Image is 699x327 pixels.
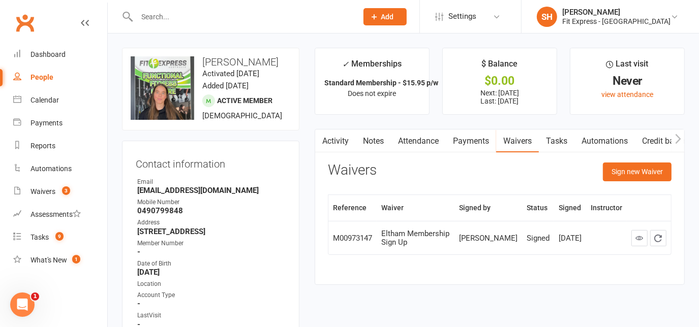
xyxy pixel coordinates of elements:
[217,96,272,105] span: Active member
[131,56,291,68] h3: [PERSON_NAME]
[137,299,286,308] strong: -
[391,129,446,153] a: Attendance
[137,279,286,289] div: Location
[13,43,107,66] a: Dashboard
[562,17,671,26] div: Fit Express - [GEOGRAPHIC_DATA]
[13,66,107,89] a: People
[31,96,59,104] div: Calendar
[136,154,286,170] h3: Contact information
[137,227,286,236] strong: [STREET_ADDRESS]
[606,57,649,76] div: Last visit
[137,218,286,227] div: Address
[328,162,377,178] h3: Waivers
[13,249,107,272] a: What's New1
[363,8,407,25] button: Add
[586,195,627,221] th: Instructor
[452,89,548,105] p: Next: [DATE] Last: [DATE]
[527,234,550,243] div: Signed
[580,76,675,86] div: Never
[481,57,518,76] div: $ Balance
[539,129,574,153] a: Tasks
[137,268,286,277] strong: [DATE]
[31,256,67,264] div: What's New
[328,195,377,221] th: Reference
[348,89,396,97] span: Does not expire
[137,247,286,256] strong: -
[454,195,522,221] th: Signed by
[62,186,70,195] span: 3
[574,129,635,153] a: Automations
[31,187,55,195] div: Waivers
[31,73,53,81] div: People
[377,195,454,221] th: Waiver
[202,81,249,90] time: Added [DATE]
[13,226,107,249] a: Tasks 9
[603,162,672,181] button: Sign new Waiver
[31,233,49,241] div: Tasks
[55,232,64,241] span: 9
[202,69,259,78] time: Activated [DATE]
[446,129,496,153] a: Payments
[134,10,350,24] input: Search...
[137,186,286,195] strong: [EMAIL_ADDRESS][DOMAIN_NAME]
[72,255,80,264] span: 1
[13,203,107,226] a: Assessments
[448,5,476,28] span: Settings
[13,112,107,135] a: Payments
[452,76,548,86] div: $0.00
[537,7,557,27] div: SH
[333,234,372,243] div: M00973147
[137,290,286,300] div: Account Type
[137,239,286,248] div: Member Number
[137,311,286,320] div: LastVisit
[131,56,194,120] img: image1705963877.png
[31,292,39,301] span: 1
[342,59,349,69] i: ✓
[381,13,394,21] span: Add
[137,259,286,269] div: Date of Birth
[202,111,282,120] span: [DEMOGRAPHIC_DATA]
[459,234,518,243] div: [PERSON_NAME]
[356,129,391,153] a: Notes
[137,198,286,207] div: Mobile Number
[13,135,107,157] a: Reports
[31,210,81,218] div: Assessments
[315,129,356,153] a: Activity
[13,89,107,112] a: Calendar
[559,234,582,243] div: [DATE]
[342,57,402,76] div: Memberships
[137,177,286,187] div: Email
[522,195,554,221] th: Status
[31,50,66,58] div: Dashboard
[31,165,72,173] div: Automations
[31,142,55,150] div: Reports
[31,119,63,127] div: Payments
[12,10,38,36] a: Clubworx
[381,230,450,246] div: Eltham Membership Sign Up
[13,157,107,180] a: Automations
[137,206,286,215] strong: 0490799848
[13,180,107,203] a: Waivers 3
[324,79,438,87] strong: Standard Membership - $15.95 p/w
[562,8,671,17] div: [PERSON_NAME]
[496,129,539,153] a: Waivers
[554,195,586,221] th: Signed
[10,292,35,317] iframe: Intercom live chat
[601,90,653,99] a: view attendance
